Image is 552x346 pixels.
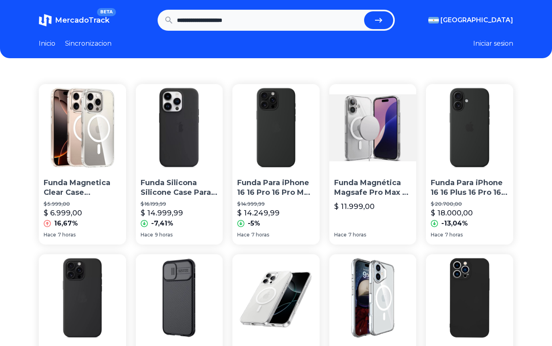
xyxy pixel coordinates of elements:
[155,232,173,238] span: 9 horas
[426,254,513,342] img: Funda Silicona iPhone 16 Pro Max Plus Silicone Case Colores
[55,16,110,25] span: MercadoTrack
[431,232,443,238] span: Hace
[58,232,76,238] span: 7 horas
[39,14,52,27] img: MercadoTrack
[141,178,218,198] p: Funda Silicona Silicone Case Para iPhone 16 16 Pro Max
[39,39,55,49] a: Inicio
[232,84,320,245] a: Funda Para iPhone 16 16 Pro 16 Pro Max Silicone CaseFunda Para iPhone 16 16 Pro 16 Pro Max Silico...
[428,17,439,23] img: Argentina
[232,84,320,171] img: Funda Para iPhone 16 16 Pro 16 Pro Max Silicone Case
[39,84,126,171] img: Funda Magnetica Clear Case Resforzada Para iPhone 16 Pro Max
[141,207,183,219] p: $ 14.999,99
[445,232,463,238] span: 7 horas
[348,232,366,238] span: 7 horas
[334,232,347,238] span: Hace
[232,254,320,342] img: Funda Anker Magsafe iPhone 16 Pro Max - Clear Case Excelente
[141,201,218,207] p: $ 16.199,99
[334,178,412,198] p: Funda Magnética Magsafe Pro Max P/ Tel iPhone 16 Plus Case
[237,232,250,238] span: Hace
[473,39,513,49] button: Iniciar sesion
[426,84,513,245] a: Funda Para iPhone 16 16 Plus 16 Pro 16 Pro Max Silicone CaseFunda Para iPhone 16 16 Plus 16 Pro 1...
[237,201,315,207] p: $ 14.999,99
[97,8,116,16] span: BETA
[39,254,126,342] img: Funda Para iPhone 16 16 Pro Max Silicona Silicone Case
[441,219,468,228] p: -13,04%
[44,201,121,207] p: $ 5.999,00
[237,207,280,219] p: $ 14.249,99
[44,178,121,198] p: Funda Magnetica Clear Case Resforzada Para iPhone 16 Pro Max
[334,201,375,212] p: $ 11.999,00
[151,219,173,228] p: -7,41%
[329,84,417,245] a: Funda Magnética Magsafe Pro Max P/ Tel iPhone 16 Plus CaseFunda Magnética Magsafe Pro Max P/ Tel ...
[440,15,513,25] span: [GEOGRAPHIC_DATA]
[136,84,223,245] a: Funda Silicona Silicone Case Para iPhone 16 16 Pro MaxFunda Silicona Silicone Case Para iPhone 16...
[39,14,110,27] a: MercadoTrackBETA
[141,232,153,238] span: Hace
[431,207,473,219] p: $ 18.000,00
[431,201,508,207] p: $ 20.700,00
[329,254,417,342] img: Funda Magnetica Clear Case Para iPhone 16 16 Pro 16 Pro Max
[248,219,260,228] p: -5%
[329,84,417,171] img: Funda Magnética Magsafe Pro Max P/ Tel iPhone 16 Plus Case
[39,84,126,245] a: Funda Magnetica Clear Case Resforzada Para iPhone 16 Pro MaxFunda Magnetica Clear Case Resforzada...
[65,39,112,49] a: Sincronizacion
[44,207,82,219] p: $ 6.999,00
[44,232,56,238] span: Hace
[237,178,315,198] p: Funda Para iPhone 16 16 Pro 16 Pro Max Silicone Case
[136,254,223,342] img: Fundas Nillkin Camshield Pro Case Para iPhone 16 Pro Max
[426,84,513,171] img: Funda Para iPhone 16 16 Plus 16 Pro 16 Pro Max Silicone Case
[251,232,269,238] span: 7 horas
[136,84,223,171] img: Funda Silicona Silicone Case Para iPhone 16 16 Pro Max
[431,178,508,198] p: Funda Para iPhone 16 16 Plus 16 Pro 16 Pro Max Silicone Case
[428,15,513,25] button: [GEOGRAPHIC_DATA]
[54,219,78,228] p: 16,67%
